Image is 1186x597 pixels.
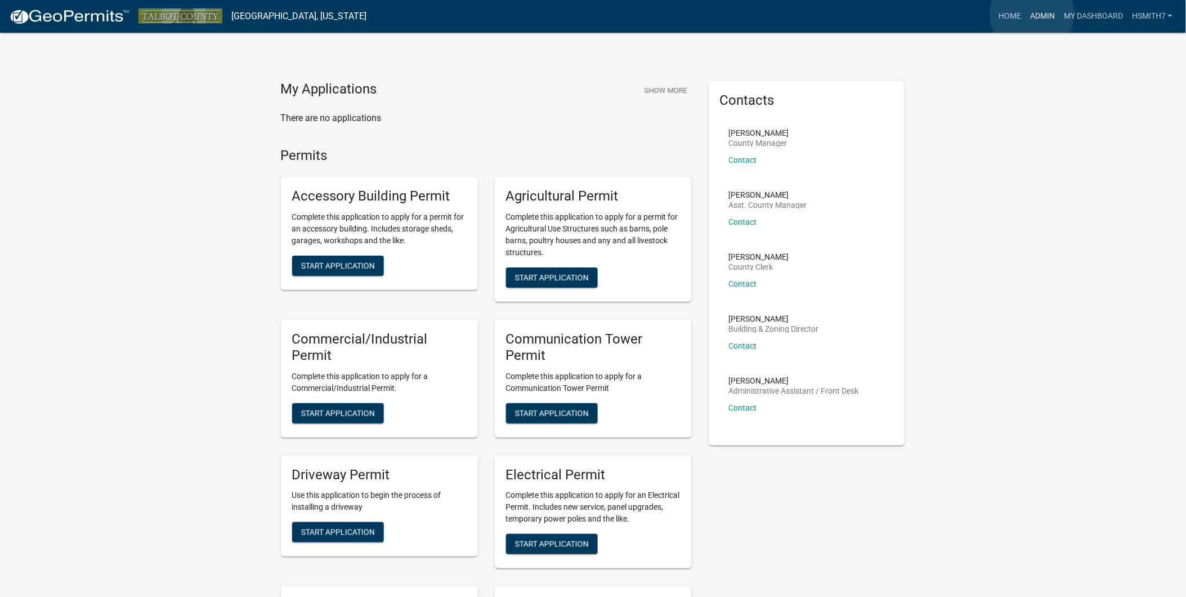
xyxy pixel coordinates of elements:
[506,534,598,554] button: Start Application
[994,6,1026,27] a: Home
[729,253,789,261] p: [PERSON_NAME]
[506,371,681,394] p: Complete this application to apply for a Communication Tower Permit
[292,211,467,247] p: Complete this application to apply for a permit for an accessory building. Includes storage sheds...
[729,341,757,350] a: Contact
[506,331,681,364] h5: Communication Tower Permit
[506,188,681,204] h5: Agricultural Permit
[292,467,467,483] h5: Driveway Permit
[729,201,807,209] p: Asst. County Manager
[720,92,894,109] h5: Contacts
[292,522,384,542] button: Start Application
[729,377,859,385] p: [PERSON_NAME]
[729,191,807,199] p: [PERSON_NAME]
[729,217,757,226] a: Contact
[301,261,375,270] span: Start Application
[729,403,757,412] a: Contact
[729,315,819,323] p: [PERSON_NAME]
[1059,6,1127,27] a: My Dashboard
[506,403,598,424] button: Start Application
[1026,6,1059,27] a: Admin
[515,408,589,417] span: Start Application
[729,129,789,137] p: [PERSON_NAME]
[301,528,375,537] span: Start Application
[729,387,859,395] p: Administrative Assistant / Front Desk
[515,273,589,282] span: Start Application
[292,403,384,424] button: Start Application
[292,188,467,204] h5: Accessory Building Permit
[231,7,366,26] a: [GEOGRAPHIC_DATA], [US_STATE]
[729,155,757,164] a: Contact
[515,540,589,549] span: Start Application
[281,81,377,98] h4: My Applications
[292,489,467,513] p: Use this application to begin the process of installing a driveway
[506,467,681,483] h5: Electrical Permit
[729,325,819,333] p: Building & Zoning Director
[281,148,692,164] h4: Permits
[729,139,789,147] p: County Manager
[506,489,681,525] p: Complete this application to apply for an Electrical Permit. Includes new service, panel upgrades...
[292,256,384,276] button: Start Application
[292,331,467,364] h5: Commercial/Industrial Permit
[1127,6,1177,27] a: hsmith7
[506,268,598,288] button: Start Application
[292,371,467,394] p: Complete this application to apply for a Commercial/Industrial Permit.
[506,211,681,259] p: Complete this application to apply for a permit for Agricultural Use Structures such as barns, po...
[729,263,789,271] p: County Clerk
[281,112,692,125] p: There are no applications
[301,408,375,417] span: Start Application
[138,8,222,24] img: Talbot County, Georgia
[640,81,692,100] button: Show More
[729,279,757,288] a: Contact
